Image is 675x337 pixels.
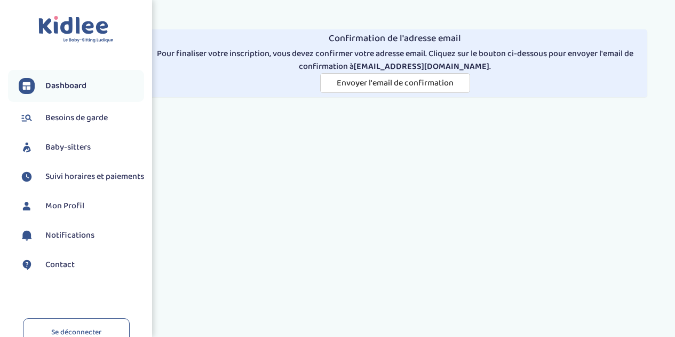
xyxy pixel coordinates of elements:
a: Besoins de garde [19,110,144,126]
span: Envoyer l'email de confirmation [337,76,454,90]
button: Envoyer l'email de confirmation [320,73,470,93]
img: besoin.svg [19,110,35,126]
a: Mon Profil [19,198,144,214]
a: Contact [19,257,144,273]
span: Dashboard [45,80,86,92]
a: Baby-sitters [19,139,144,155]
img: suivihoraire.svg [19,169,35,185]
a: Suivi horaires et paiements [19,169,144,185]
span: Contact [45,258,75,271]
p: Pour finaliser votre inscription, vous devez confirmer votre adresse email. Cliquez sur le bouton... [147,48,642,73]
span: Mon Profil [45,200,84,213]
strong: [EMAIL_ADDRESS][DOMAIN_NAME] [354,60,489,73]
img: logo.svg [38,16,114,43]
img: babysitters.svg [19,139,35,155]
span: Besoins de garde [45,112,108,124]
span: Notifications [45,229,94,242]
img: dashboard.svg [19,78,35,94]
a: Dashboard [19,78,144,94]
img: profil.svg [19,198,35,214]
img: contact.svg [19,257,35,273]
a: Notifications [19,228,144,244]
span: Suivi horaires et paiements [45,170,144,183]
h4: Confirmation de l'adresse email [147,34,642,44]
img: notification.svg [19,228,35,244]
span: Baby-sitters [45,141,91,154]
